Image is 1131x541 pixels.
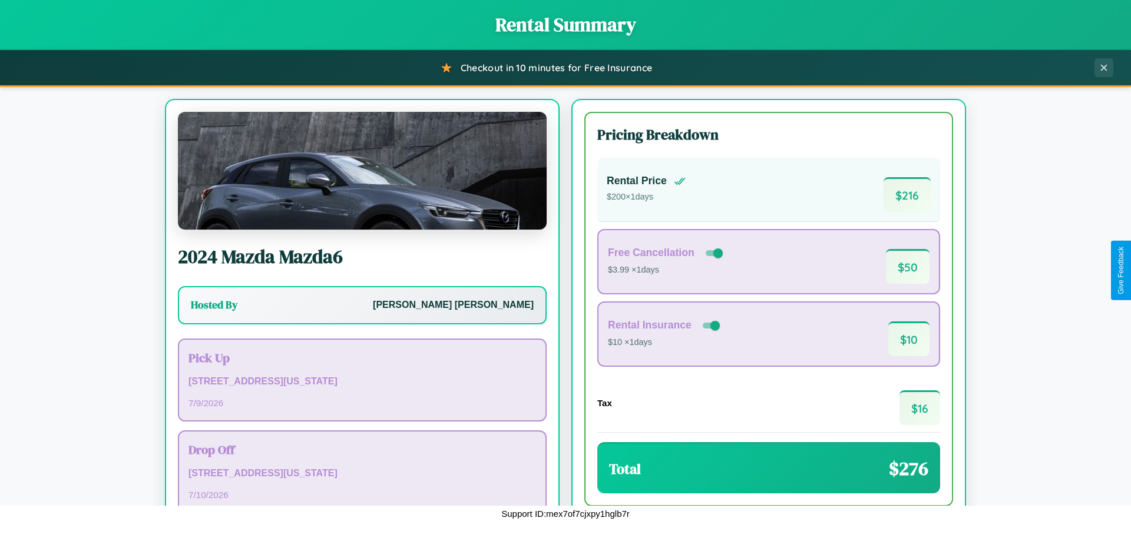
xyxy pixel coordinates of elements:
[884,177,931,212] span: $ 216
[178,244,547,270] h2: 2024 Mazda Mazda6
[373,297,534,314] p: [PERSON_NAME] [PERSON_NAME]
[608,319,692,331] h4: Rental Insurance
[12,12,1119,38] h1: Rental Summary
[501,506,630,522] p: Support ID: mex7of7cjxpy1hglb7r
[188,373,536,390] p: [STREET_ADDRESS][US_STATE]
[188,349,536,366] h3: Pick Up
[608,335,722,350] p: $10 × 1 days
[888,321,930,356] span: $ 10
[188,395,536,411] p: 7 / 9 / 2026
[608,263,725,278] p: $3.99 × 1 days
[608,247,695,259] h4: Free Cancellation
[609,459,641,479] h3: Total
[191,298,237,312] h3: Hosted By
[461,62,652,74] span: Checkout in 10 minutes for Free Insurance
[178,112,547,230] img: Mazda Mazda6
[188,487,536,503] p: 7 / 10 / 2026
[188,441,536,458] h3: Drop Off
[889,456,928,482] span: $ 276
[607,190,686,205] p: $ 200 × 1 days
[597,398,612,408] h4: Tax
[899,390,940,425] span: $ 16
[597,125,940,144] h3: Pricing Breakdown
[886,249,930,284] span: $ 50
[607,175,667,187] h4: Rental Price
[188,465,536,482] p: [STREET_ADDRESS][US_STATE]
[1117,247,1125,294] div: Give Feedback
